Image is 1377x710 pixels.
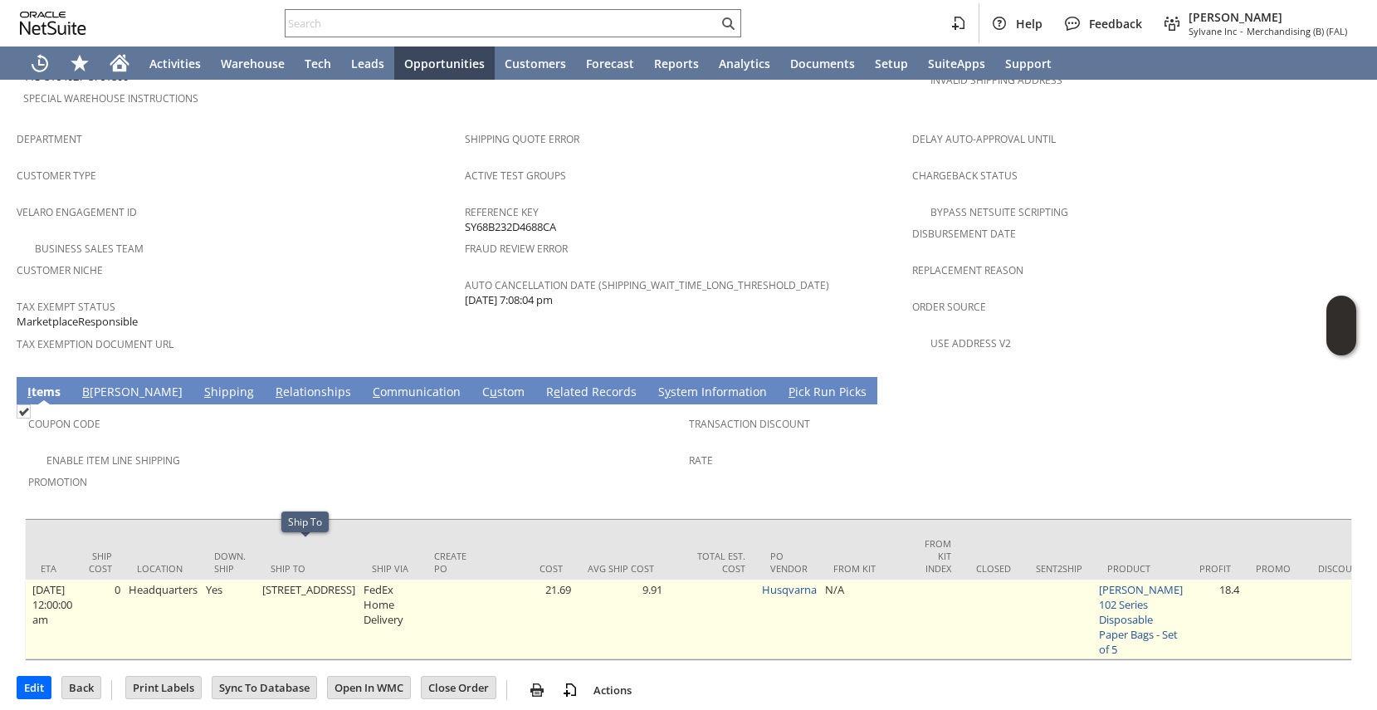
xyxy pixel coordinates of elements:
input: Back [62,677,100,698]
span: Forecast [586,56,634,71]
input: Open In WMC [328,677,410,698]
a: Delay Auto-Approval Until [912,132,1056,146]
iframe: Click here to launch Oracle Guided Learning Help Panel [1326,296,1356,355]
span: Tech [305,56,331,71]
div: Cost [496,562,563,575]
a: Customers [495,47,576,80]
span: C [373,384,380,399]
a: Recent Records [20,47,60,80]
span: [DATE] 7:08:04 pm [465,292,553,308]
a: Transaction Discount [689,417,810,431]
a: Disbursement Date [912,227,1016,241]
svg: Search [718,13,738,33]
a: Tax Exemption Document URL [17,337,173,351]
span: [PERSON_NAME] [1189,9,1347,25]
a: Shipping Quote Error [465,132,579,146]
a: Chargeback Status [912,169,1018,183]
a: Documents [780,47,865,80]
div: Ship To [271,562,347,575]
a: Velaro Engagement ID [17,205,137,219]
a: Items [23,384,65,402]
div: Promo [1256,562,1293,575]
a: Coupon Code [28,417,100,431]
input: Search [286,13,718,33]
div: Ship To [288,515,322,529]
a: Pick Run Picks [784,384,871,402]
a: Use Address V2 [930,336,1011,350]
div: Discount [1318,562,1364,575]
div: Down. Ship [214,550,246,575]
span: Documents [790,56,855,71]
td: [DATE] 12:00:00 am [28,580,76,659]
a: Active Test Groups [465,169,566,183]
svg: Home [110,53,129,73]
a: Leads [341,47,394,80]
span: Help [1016,16,1043,32]
div: Total Est. Cost [679,550,745,575]
span: Sylvane Inc [1189,25,1237,37]
div: Closed [976,562,1011,575]
span: Support [1005,56,1052,71]
svg: Shortcuts [70,53,90,73]
a: Customer Niche [17,263,103,277]
a: Promotion [28,475,87,489]
span: B [82,384,90,399]
a: Special Warehouse Instructions [23,91,198,105]
span: R [276,384,283,399]
div: Sent2Ship [1036,562,1082,575]
a: Communication [369,384,465,402]
a: Unrolled view on [1331,380,1350,400]
td: 9.91 [575,580,667,659]
span: Warehouse [221,56,285,71]
span: Opportunities [404,56,485,71]
img: Checked [17,404,31,419]
td: 18.4 [1187,580,1243,659]
a: SuiteApps [918,47,995,80]
a: Fraud Review Error [465,242,568,256]
span: Reports [654,56,699,71]
a: Activities [139,47,211,80]
div: Avg Ship Cost [588,562,654,575]
a: Support [995,47,1062,80]
td: Headquarters [125,580,202,659]
span: Setup [875,56,908,71]
a: Invalid Shipping Address [930,73,1062,87]
a: Analytics [709,47,780,80]
div: Product [1107,562,1174,575]
div: PO Vendor [770,550,808,575]
span: I [27,384,32,399]
span: Feedback [1089,16,1142,32]
a: [PERSON_NAME] 102 Series Disposable Paper Bags - Set of 5 [1099,582,1183,657]
a: Warehouse [211,47,295,80]
a: Setup [865,47,918,80]
div: Ship Via [372,562,409,575]
span: u [490,384,497,399]
a: Actions [587,683,638,698]
a: Opportunities [394,47,495,80]
img: print.svg [527,680,547,700]
a: Enable Item Line Shipping [46,453,180,468]
a: B[PERSON_NAME] [78,384,187,402]
img: add-record.svg [560,680,580,700]
a: Shipping [200,384,258,402]
a: Tech [295,47,341,80]
div: Ship Cost [89,550,112,575]
span: Oracle Guided Learning Widget. To move around, please hold and drag [1326,326,1356,356]
a: System Information [654,384,771,402]
input: Print Labels [126,677,201,698]
span: y [665,384,671,399]
a: Rate [689,453,713,468]
div: Location [137,562,189,575]
td: [STREET_ADDRESS] [258,580,359,659]
span: Merchandising (B) (FAL) [1247,25,1347,37]
a: Related Records [542,384,641,402]
a: Business Sales Team [35,242,144,256]
div: From Kit [833,562,900,575]
td: N/A [821,580,912,659]
a: Forecast [576,47,644,80]
svg: Recent Records [30,53,50,73]
td: 0 [1306,580,1376,659]
a: Bypass NetSuite Scripting [930,205,1068,219]
span: Leads [351,56,384,71]
a: Relationships [271,384,355,402]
